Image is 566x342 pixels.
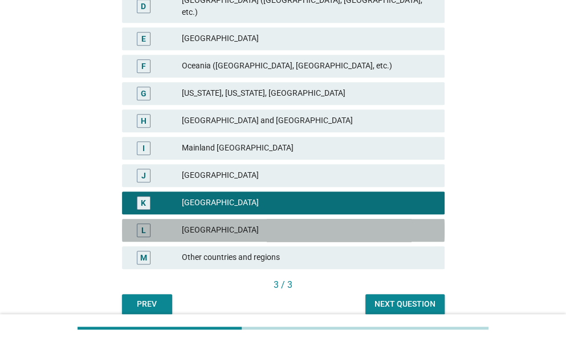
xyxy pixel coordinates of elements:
[141,197,146,209] div: K
[182,59,435,73] div: Oceania ([GEOGRAPHIC_DATA], [GEOGRAPHIC_DATA], etc.)
[374,298,435,310] div: Next question
[365,294,445,315] button: Next question
[182,141,435,155] div: Mainland [GEOGRAPHIC_DATA]
[141,169,146,181] div: J
[182,251,435,264] div: Other countries and regions
[122,294,172,315] button: Prev
[141,115,146,127] div: H
[182,169,435,182] div: [GEOGRAPHIC_DATA]
[141,87,146,99] div: G
[122,278,445,292] div: 3 / 3
[141,224,146,236] div: L
[140,251,147,263] div: M
[182,114,435,128] div: [GEOGRAPHIC_DATA] and [GEOGRAPHIC_DATA]
[182,196,435,210] div: [GEOGRAPHIC_DATA]
[131,298,163,310] div: Prev
[182,32,435,46] div: [GEOGRAPHIC_DATA]
[182,87,435,100] div: [US_STATE], [US_STATE], [GEOGRAPHIC_DATA]
[142,142,145,154] div: I
[141,60,146,72] div: F
[182,223,435,237] div: [GEOGRAPHIC_DATA]
[141,32,146,44] div: E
